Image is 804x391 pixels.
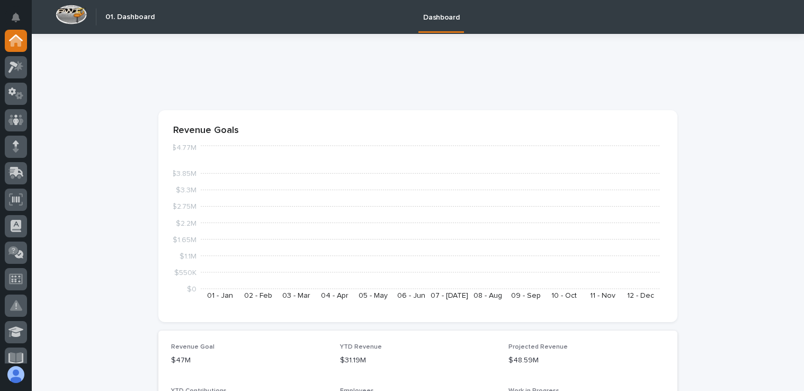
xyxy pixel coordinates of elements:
text: 08 - Aug [474,292,502,299]
tspan: $2.2M [176,219,196,227]
span: YTD Revenue [340,344,382,350]
text: 04 - Apr [321,292,349,299]
text: 02 - Feb [244,292,272,299]
tspan: $550K [174,269,196,276]
tspan: $1.65M [173,236,196,243]
text: 09 - Sep [511,292,541,299]
text: 10 - Oct [551,292,577,299]
text: 01 - Jan [207,292,233,299]
div: Notifications [13,13,27,30]
p: $47M [171,355,327,366]
h2: 01. Dashboard [105,13,155,22]
text: 03 - Mar [282,292,310,299]
p: Revenue Goals [173,125,663,137]
button: users-avatar [5,363,27,386]
text: 05 - May [359,292,388,299]
img: Workspace Logo [56,5,87,24]
text: 06 - Jun [397,292,425,299]
text: 11 - Nov [590,292,615,299]
tspan: $2.75M [172,203,196,210]
tspan: $0 [187,286,196,293]
span: Revenue Goal [171,344,215,350]
tspan: $4.77M [172,144,196,152]
p: $48.59M [508,355,665,366]
tspan: $3.85M [172,170,196,177]
tspan: $3.3M [176,186,196,194]
text: 07 - [DATE] [431,292,468,299]
button: Notifications [5,6,27,29]
span: Projected Revenue [508,344,568,350]
text: 12 - Dec [627,292,654,299]
tspan: $1.1M [180,252,196,260]
p: $31.19M [340,355,496,366]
